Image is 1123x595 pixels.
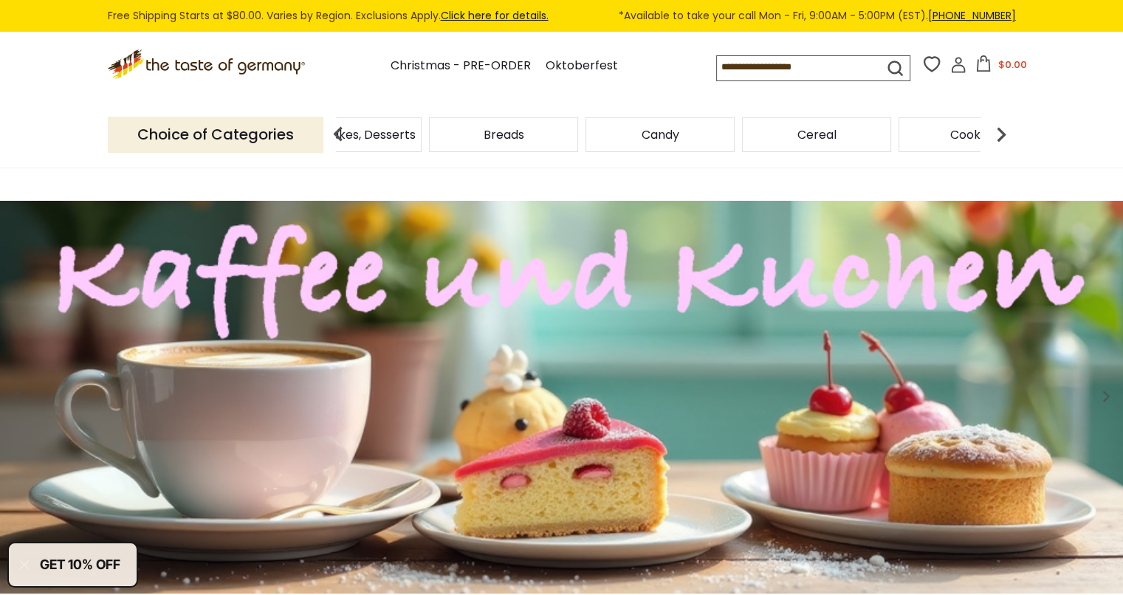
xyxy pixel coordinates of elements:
img: next arrow [986,120,1016,149]
a: Cookies [950,129,996,140]
a: [PHONE_NUMBER] [928,8,1016,23]
img: previous arrow [323,120,353,149]
a: Click here for details. [441,8,549,23]
a: Cereal [797,129,837,140]
p: Choice of Categories [108,117,323,153]
div: Free Shipping Starts at $80.00. Varies by Region. Exclusions Apply. [108,7,1016,24]
button: $0.00 [969,55,1032,78]
a: Christmas - PRE-ORDER [391,56,531,76]
a: Candy [642,129,679,140]
a: Oktoberfest [546,56,618,76]
span: *Available to take your call Mon - Fri, 9:00AM - 5:00PM (EST). [619,7,1016,24]
span: $0.00 [997,58,1026,72]
a: Breads [484,129,524,140]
